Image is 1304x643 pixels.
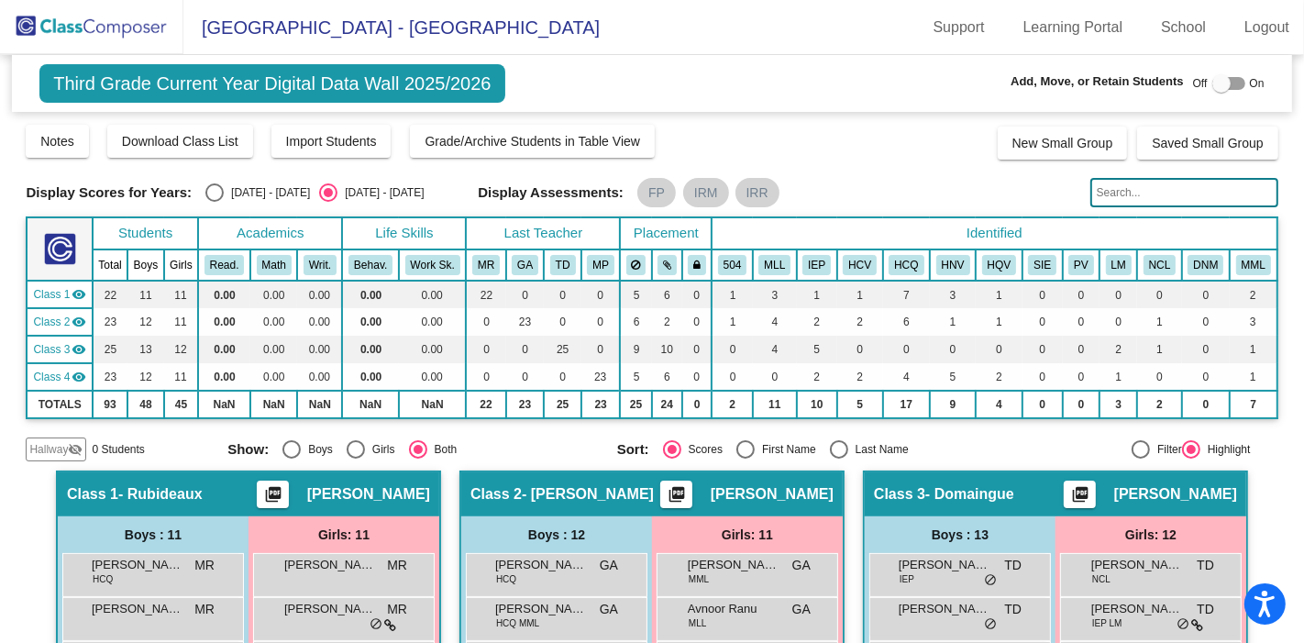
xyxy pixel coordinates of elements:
span: GA [600,556,618,575]
td: 0 [544,363,580,391]
td: 2 [712,391,753,418]
td: Ginger Addicott - Addicott [27,308,93,336]
th: Identified [712,217,1276,249]
span: Grade/Archive Students in Table View [425,134,640,149]
td: 25 [544,336,580,363]
td: 1 [712,308,753,336]
td: 0 [1100,281,1137,308]
span: Class 1 [67,485,118,504]
td: 0.00 [250,308,297,336]
button: TD [550,255,576,275]
td: 11 [164,308,198,336]
td: 0 [581,281,621,308]
td: 23 [581,391,621,418]
td: 93 [93,391,127,418]
button: Math [257,255,292,275]
span: - Rubideaux [118,485,203,504]
th: Do Not Move [1182,249,1230,281]
span: MR [387,600,407,619]
span: [PERSON_NAME] [1091,556,1183,574]
td: 0 [682,391,712,418]
td: 3 [930,281,976,308]
th: Parent Volunteer [1063,249,1100,281]
td: 0.00 [297,281,342,308]
span: GA [792,556,811,575]
td: Marcilla Proudfit - Proudfit [27,363,93,391]
span: MML [689,572,709,586]
th: Likely Moving [1100,249,1137,281]
td: 0 [1022,281,1063,308]
div: Scores [681,441,723,458]
td: 0 [682,281,712,308]
td: 23 [93,363,127,391]
div: Boys : 12 [461,516,652,553]
span: Add, Move, or Retain Students [1011,72,1184,91]
td: 0 [976,336,1022,363]
td: 5 [620,281,651,308]
td: 7 [883,281,930,308]
td: 0 [1022,363,1063,391]
button: Saved Small Group [1137,127,1277,160]
td: NaN [250,391,297,418]
span: [PERSON_NAME] [711,485,834,504]
th: Hi Cap - Verbal & Quantitative Qualification [976,249,1022,281]
td: 17 [883,391,930,418]
th: Students [93,217,198,249]
span: do_not_disturb_alt [984,573,997,588]
td: 3 [753,281,797,308]
td: 1 [976,308,1022,336]
div: Girls [365,441,395,458]
span: [PERSON_NAME] [284,600,376,618]
th: Speech-Only IEP [1022,249,1063,281]
span: TD [1004,600,1022,619]
div: Both [427,441,458,458]
span: NCL [1092,572,1111,586]
td: 2 [837,363,883,391]
th: Boys [127,249,164,281]
span: Display Assessments: [478,184,624,201]
button: Print Students Details [1064,481,1096,508]
td: 9 [620,336,651,363]
th: Academics [198,217,342,249]
a: Support [919,13,1000,42]
button: PV [1068,255,1094,275]
span: TD [1004,556,1022,575]
td: Tiffany Domaingue - Domaingue [27,336,93,363]
td: 25 [93,336,127,363]
td: 6 [883,308,930,336]
span: Class 2 [470,485,522,504]
td: 0.00 [297,336,342,363]
td: 2 [976,363,1022,391]
button: 504 [718,255,747,275]
span: Class 1 [33,286,70,303]
td: 0 [1063,281,1100,308]
td: 0 [544,281,580,308]
td: 6 [620,308,651,336]
td: 2 [1100,336,1137,363]
div: Boys : 13 [865,516,1055,553]
td: 6 [652,363,682,391]
th: Monitored ML [1230,249,1277,281]
span: [PERSON_NAME] [899,556,990,574]
td: 24 [652,391,682,418]
td: 5 [620,363,651,391]
td: 0 [1063,363,1100,391]
span: Display Scores for Years: [26,184,192,201]
td: 0.00 [250,363,297,391]
button: DNM [1188,255,1223,275]
td: 10 [652,336,682,363]
span: Class 2 [33,314,70,330]
button: GA [512,255,538,275]
td: 1 [1137,336,1182,363]
td: 5 [837,391,883,418]
td: TOTALS [27,391,93,418]
td: 0 [1182,336,1230,363]
td: 0.00 [297,363,342,391]
button: HNV [936,255,970,275]
span: MR [194,600,215,619]
td: 1 [797,281,837,308]
th: Tiffany Domaingue [544,249,580,281]
button: Grade/Archive Students in Table View [410,125,655,158]
td: 5 [930,363,976,391]
td: 0.00 [399,281,467,308]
